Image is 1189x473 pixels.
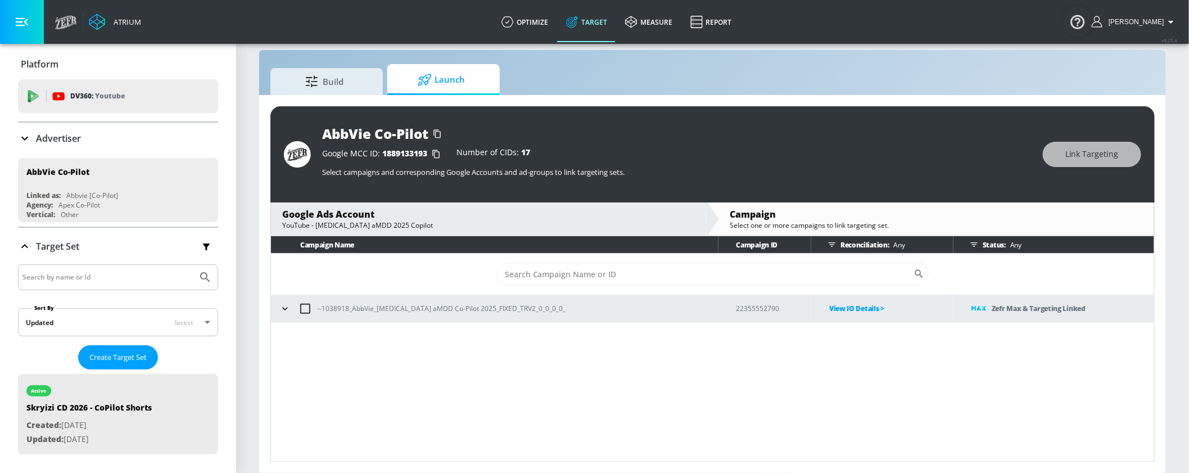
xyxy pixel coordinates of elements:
a: optimize [492,2,557,42]
p: [DATE] [26,418,152,433]
span: Create Target Set [89,351,147,364]
span: login as: yen.lopezgallardo@zefr.com [1104,18,1164,26]
div: Agency: [26,200,53,210]
p: View IO Details > [829,302,953,315]
div: AbbVie Co-PilotLinked as:Abbvie [Co-Pilot]Agency:Apex Co-PilotVertical:Other [18,158,218,222]
div: activeSkryizi CD 2026 - CoPilot ShortsCreated:[DATE]Updated:[DATE] [18,374,218,454]
div: AbbVie Co-Pilot [26,166,89,177]
p: --1038918_AbbVie_[MEDICAL_DATA] aMDD Co-Pilot 2025_FIXED_TRV2_0_0_0_0_ [317,303,566,314]
div: Platform [18,48,218,80]
span: Updated: [26,434,64,444]
a: measure [616,2,681,42]
a: Atrium [89,13,141,30]
button: [PERSON_NAME] [1092,15,1178,29]
a: Target [557,2,616,42]
label: Sort By [32,304,56,312]
p: Zefr Max & Targeting Linked [992,302,1086,315]
p: Target Set [36,240,79,253]
p: Platform [21,58,58,70]
div: AbbVie Co-Pilot [322,124,428,143]
div: Advertiser [18,123,218,154]
p: 22355552790 [736,303,812,314]
span: 1889133193 [382,148,427,159]
div: Search CID Name or Number [496,263,929,285]
p: Youtube [95,90,125,102]
div: Linked as: [26,191,61,200]
th: Campaign ID [718,236,812,254]
div: Updated [26,318,53,327]
span: Build [282,68,367,95]
input: Search Campaign Name or ID [496,263,914,285]
div: YouTube - [MEDICAL_DATA] aMDD 2025 Copilot [282,220,695,230]
div: active [31,388,47,394]
div: Google Ads Account [282,208,695,220]
div: Select one or more campaigns to link targeting set. [730,220,1143,230]
div: Target Set [18,228,218,265]
p: Any [889,239,905,251]
div: Apex Co-Pilot [58,200,100,210]
div: Number of CIDs: [456,148,530,160]
p: Advertiser [36,132,81,145]
input: Search by name or Id [22,270,193,285]
button: Create Target Set [78,345,158,370]
a: Report [681,2,740,42]
p: Select campaigns and corresponding Google Accounts and ad-groups to link targeting sets. [322,167,1032,177]
div: Google MCC ID: [322,148,445,160]
span: v 4.25.4 [1162,37,1178,43]
span: latest [175,318,193,327]
div: Skryizi CD 2026 - CoPilot Shorts [26,402,152,418]
div: Google Ads AccountYouTube - [MEDICAL_DATA] aMDD 2025 Copilot [271,202,706,236]
p: [DATE] [26,433,152,447]
p: DV360: [70,90,125,102]
div: Status: [966,236,1154,253]
span: Created: [26,420,61,430]
div: Reconciliation: [824,236,953,253]
div: Atrium [109,17,141,27]
div: Campaign [730,208,1143,220]
div: DV360: Youtube [18,79,218,113]
button: Open Resource Center [1062,6,1093,37]
span: 17 [521,147,530,157]
th: Campaign Name [271,236,718,254]
p: Any [1006,239,1021,251]
div: Vertical: [26,210,55,219]
div: Other [61,210,79,219]
div: Abbvie [Co-Pilot] [66,191,118,200]
span: Launch [399,66,484,93]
